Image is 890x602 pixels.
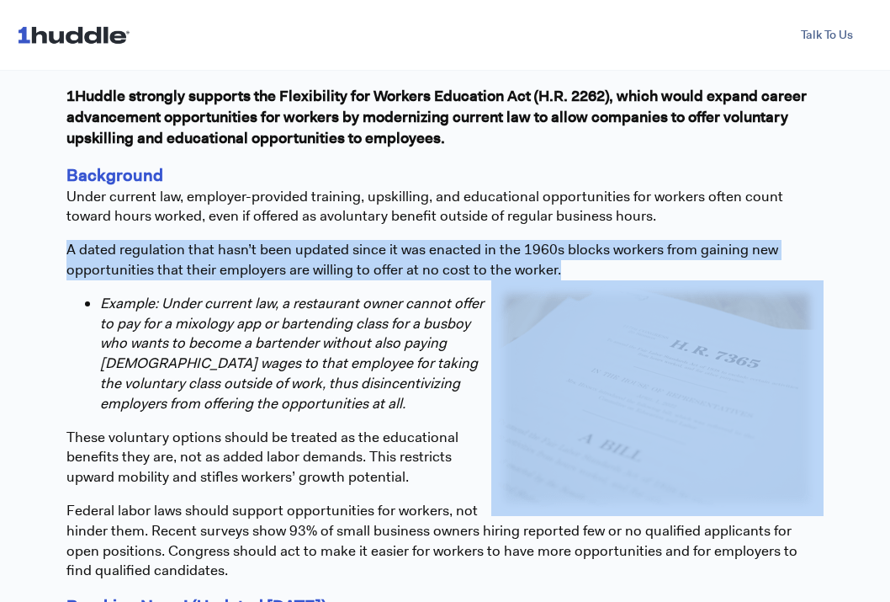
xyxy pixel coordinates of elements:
[66,501,824,581] p: Federal labor laws should support opportunities for workers, not hinder them. Recent surveys show...
[66,240,824,280] p: A dated regulation that hasn’t been updated since it was enacted in the 1960s blocks workers from...
[66,86,807,148] span: 1Huddle strongly supports the Flexibility for Workers Education Act (H.R. 2262), which would expa...
[66,163,824,227] p: Under current law, employer-provided training, upskilling, and educational opportunities for work...
[154,20,873,51] div: Navigation Menu
[491,280,824,516] img: Picture1-3
[327,206,656,225] span: voluntary benefit outside of regular business hours.
[66,428,824,487] p: These voluntary options should be treated as the educational benefits they are, not as added labo...
[66,164,163,186] span: Background
[781,20,873,51] a: Talk To Us
[100,294,484,413] em: Example: Under current law, a restaurant owner cannot offer to pay for a mixology app or bartendi...
[17,19,137,51] img: 1huddle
